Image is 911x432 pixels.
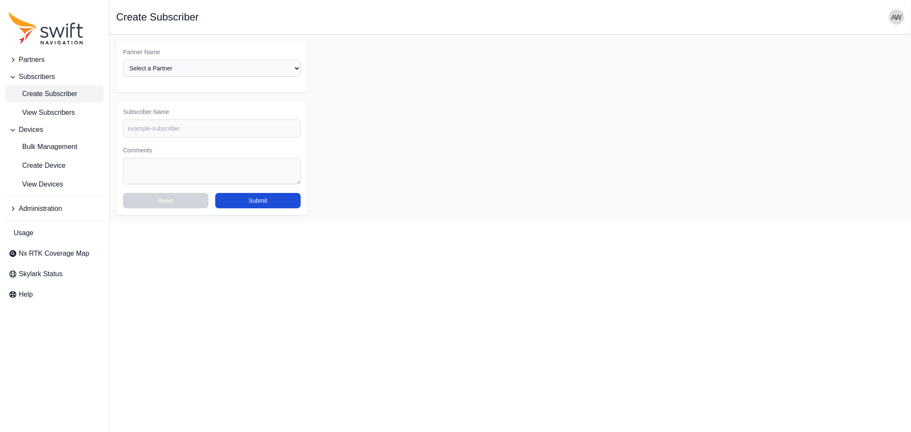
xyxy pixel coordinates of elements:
a: Create Subscriber [5,85,104,102]
span: Usage [14,228,33,238]
span: Nx RTK Coverage Map [19,248,89,259]
span: Administration [19,204,62,214]
h1: Create Subscriber [116,12,199,22]
select: Partner Name [123,60,301,77]
img: user photo [889,9,904,25]
span: Subscribers [19,72,55,82]
a: Bulk Management [5,138,104,155]
label: Subscriber Name [123,108,301,116]
span: View Devices [9,179,63,190]
label: Comments [123,146,301,155]
button: Partners [5,51,104,68]
input: example-subscriber [123,120,301,137]
span: Devices [19,125,43,135]
a: Help [5,286,104,303]
span: Partners [19,55,44,65]
button: Reset [123,193,208,208]
span: Bulk Management [9,142,77,152]
a: Usage [5,225,104,242]
span: Create Subscriber [9,89,77,99]
a: View Subscribers [5,104,104,121]
a: Skylark Status [5,266,104,283]
span: Create Device [9,161,65,171]
button: Administration [5,200,104,217]
label: Partner Name [123,48,301,56]
a: Create Device [5,157,104,174]
a: View Devices [5,176,104,193]
span: View Subscribers [9,108,75,118]
button: Submit [215,193,301,208]
button: Subscribers [5,68,104,85]
a: Nx RTK Coverage Map [5,245,104,262]
span: Help [19,289,33,300]
span: Skylark Status [19,269,62,279]
button: Devices [5,121,104,138]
